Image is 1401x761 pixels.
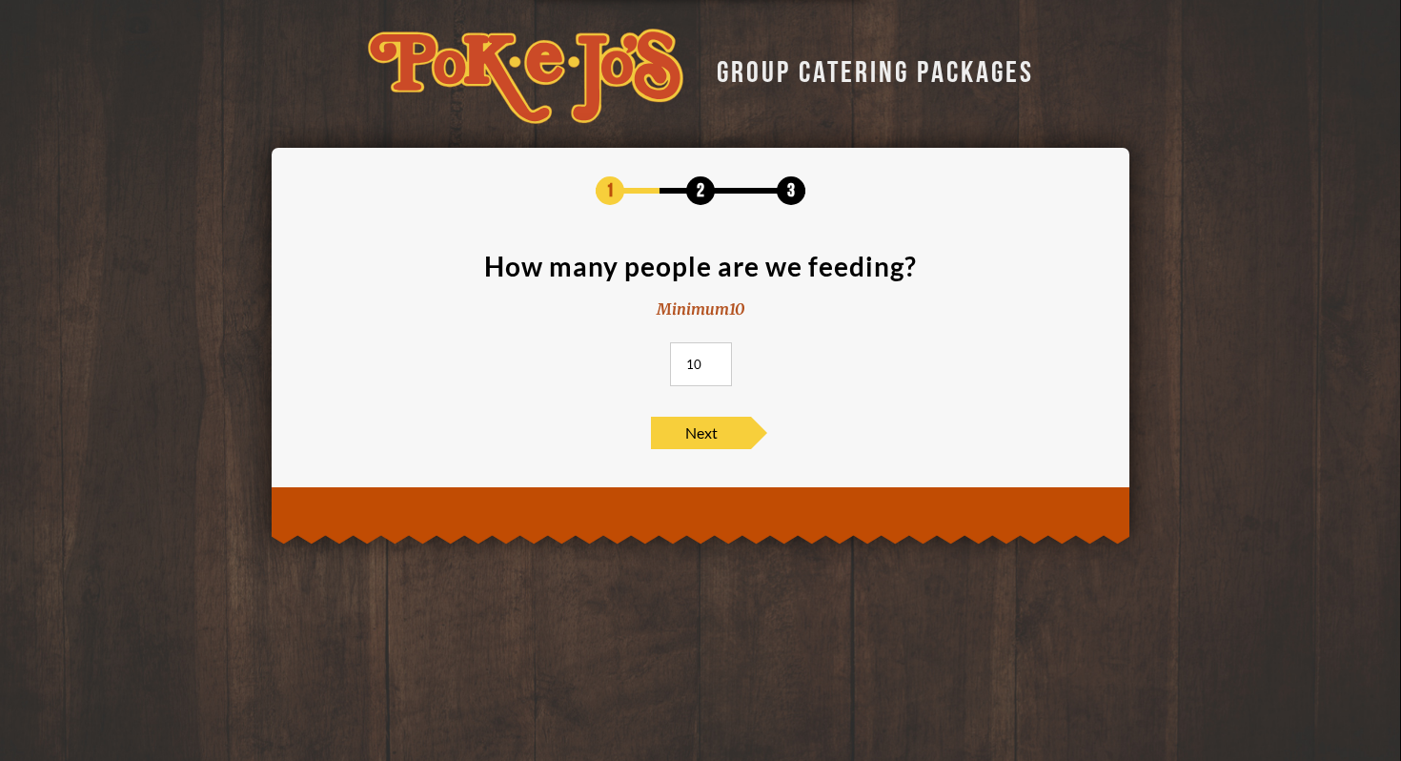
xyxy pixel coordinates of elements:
[702,50,1034,87] div: GROUP CATERING PACKAGES
[596,176,624,205] span: 1
[686,176,715,205] span: 2
[657,298,744,320] div: Minimum 10
[651,417,751,449] span: Next
[368,29,683,124] img: logo-34603ddf.svg
[484,253,917,279] div: How many people are we feeding?
[777,176,805,205] span: 3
